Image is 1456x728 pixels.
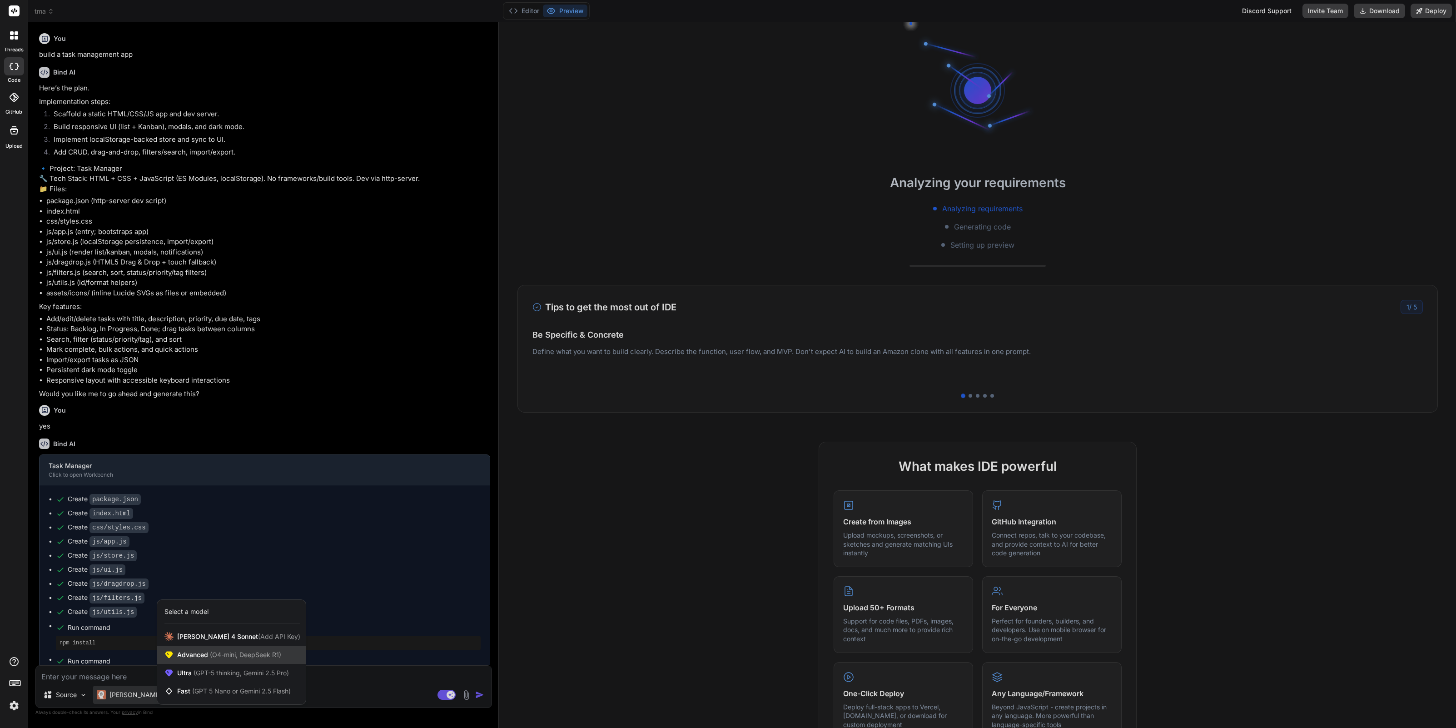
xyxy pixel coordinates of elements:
[177,632,300,641] span: [PERSON_NAME] 4 Sonnet
[192,669,289,677] span: (GPT-5 thinking, Gemini 2.5 Pro)
[4,46,24,54] label: threads
[8,76,20,84] label: code
[177,668,289,678] span: Ultra
[6,698,22,713] img: settings
[192,687,291,695] span: (GPT 5 Nano or Gemini 2.5 Flash)
[258,633,300,640] span: (Add API Key)
[5,108,22,116] label: GitHub
[164,607,209,616] div: Select a model
[5,142,23,150] label: Upload
[208,651,281,658] span: (O4-mini, DeepSeek R1)
[177,650,281,659] span: Advanced
[177,687,291,696] span: Fast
